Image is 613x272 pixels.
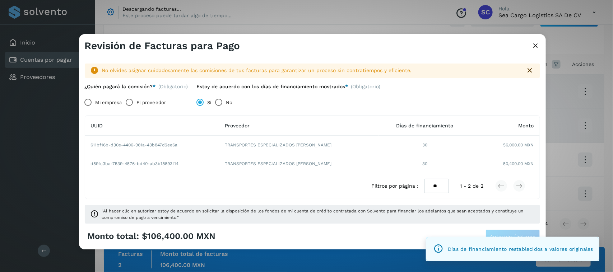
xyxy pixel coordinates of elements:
span: Días de financiamiento restablecidos a valores originales [448,246,593,252]
td: TRANSPORTES ESPECIALIZADOS [PERSON_NAME] [219,136,379,154]
span: Monto total: [88,231,139,242]
span: (Obligatorio) [351,84,381,93]
span: Autorizar facturas [490,234,535,239]
label: Sí [208,95,212,109]
span: 50,400.00 MXN [503,160,534,167]
span: (Obligatorio) [159,84,188,90]
label: El proveedor [136,95,166,109]
h3: Revisión de Facturas para Pago [85,40,240,52]
span: Monto [519,123,534,128]
span: Proveedor [225,123,250,128]
td: 611bf16b-d30e-4406-961a-43b847d2ee6a [85,136,219,154]
span: UUID [91,123,103,128]
td: 30 [379,154,471,173]
span: $106,400.00 MXN [142,231,216,242]
td: TRANSPORTES ESPECIALIZADOS [PERSON_NAME] [219,154,379,173]
span: 1 - 2 de 2 [460,182,484,190]
label: Estoy de acuerdo con los días de financiamiento mostrados [197,84,348,90]
td: d59fc3ba-7539-4576-bd40-ab3b18893f14 [85,154,219,173]
span: 56,000.00 MXN [503,142,534,148]
span: "Al hacer clic en autorizar estoy de acuerdo en solicitar la disposición de los fondos de mi cuen... [102,208,534,221]
button: Autorizar facturas [486,229,540,244]
label: Mi empresa [96,95,122,109]
label: No [226,95,232,109]
label: ¿Quién pagará la comisión? [85,84,156,90]
td: 30 [379,136,471,154]
div: No olvides asignar cuidadosamente las comisiones de tus facturas para garantizar un proceso sin c... [102,67,520,74]
span: Días de financiamiento [396,123,454,128]
span: Filtros por página : [372,182,419,190]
